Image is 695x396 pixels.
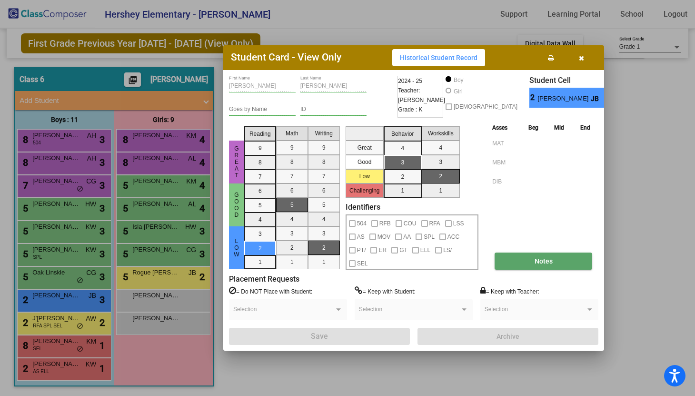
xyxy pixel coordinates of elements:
[453,218,464,229] span: LSS
[492,136,518,151] input: assessment
[443,244,452,256] span: LS/
[229,286,312,296] label: = Do NOT Place with Student:
[447,231,459,243] span: ACC
[420,244,430,256] span: ELL
[398,86,445,105] span: Teacher: [PERSON_NAME]
[424,231,435,243] span: SPL
[392,49,485,66] button: Historical Student Record
[417,328,598,345] button: Archive
[520,122,546,133] th: Beg
[529,76,612,85] h3: Student Cell
[357,218,367,229] span: 504
[404,218,417,229] span: COU
[229,106,296,113] input: goes by name
[357,258,368,269] span: SEL
[311,332,328,341] span: Save
[591,94,604,104] span: JB
[453,87,463,96] div: Girl
[232,145,241,179] span: Great
[572,122,598,133] th: End
[492,174,518,189] input: assessment
[357,244,366,256] span: PT/
[355,286,416,296] label: = Keep with Student:
[378,244,387,256] span: ER
[232,192,241,218] span: Good
[492,155,518,170] input: assessment
[357,231,365,243] span: AS
[429,218,440,229] span: RFA
[604,92,612,103] span: 3
[232,238,241,258] span: Low
[400,54,477,61] span: Historical Student Record
[535,257,553,265] span: Notes
[229,328,410,345] button: Save
[538,94,591,104] span: [PERSON_NAME]
[346,203,380,212] label: Identifiers
[480,286,539,296] label: = Keep with Teacher:
[546,122,573,133] th: Mid
[403,231,411,243] span: AA
[377,231,390,243] span: MOV
[454,101,517,112] span: [DEMOGRAPHIC_DATA]
[453,76,464,84] div: Boy
[495,253,592,270] button: Notes
[379,218,391,229] span: RFB
[490,122,520,133] th: Asses
[398,76,422,86] span: 2024 - 25
[398,105,422,114] span: Grade : K
[399,244,407,256] span: GT
[496,333,519,340] span: Archive
[529,92,537,103] span: 2
[231,51,341,63] h3: Student Card - View Only
[229,274,299,284] label: Placement Requests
